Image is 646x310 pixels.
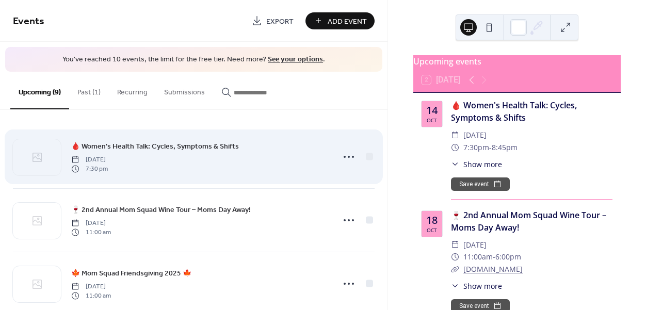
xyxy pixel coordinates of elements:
[71,291,111,301] span: 11:00 am
[13,11,44,31] span: Events
[15,55,372,65] span: You've reached 10 events, the limit for the free tier. Need more? .
[463,239,487,251] span: [DATE]
[451,281,459,291] div: ​
[156,72,213,108] button: Submissions
[463,129,487,141] span: [DATE]
[268,53,323,67] a: See your options
[426,215,438,225] div: 18
[492,141,518,154] span: 8:45pm
[463,141,489,154] span: 7:30pm
[463,281,502,291] span: Show more
[71,165,108,174] span: 7:30 pm
[427,118,437,123] div: Oct
[451,239,459,251] div: ​
[426,105,438,116] div: 14
[451,159,502,170] button: ​Show more
[69,72,109,108] button: Past (1)
[451,159,459,170] div: ​
[71,228,111,237] span: 11:00 am
[266,16,294,27] span: Export
[463,251,493,263] span: 11:00am
[71,218,111,227] span: [DATE]
[451,281,502,291] button: ​Show more
[495,251,521,263] span: 6:00pm
[10,72,69,109] button: Upcoming (9)
[451,129,459,141] div: ​
[451,251,459,263] div: ​
[489,141,492,154] span: -
[71,282,111,291] span: [DATE]
[463,159,502,170] span: Show more
[71,268,191,279] span: 🍁 Mom Squad Friendsgiving 2025 🍁
[109,72,156,108] button: Recurring
[71,141,239,152] span: 🩸 Women's Health Talk: Cycles, Symptoms & Shifts
[451,209,606,233] a: 🍷 2nd Annual Mom Squad Wine Tour – Moms Day Away!
[493,251,495,263] span: -
[463,264,523,274] a: [DOMAIN_NAME]
[71,267,191,279] a: 🍁 Mom Squad Friendsgiving 2025 🍁
[413,55,621,68] div: Upcoming events
[71,204,251,215] span: 🍷 2nd Annual Mom Squad Wine Tour – Moms Day Away!
[71,204,251,216] a: 🍷 2nd Annual Mom Squad Wine Tour – Moms Day Away!
[451,141,459,154] div: ​
[71,140,239,152] a: 🩸 Women's Health Talk: Cycles, Symptoms & Shifts
[244,12,301,29] a: Export
[451,263,459,275] div: ​
[451,177,510,191] button: Save event
[451,99,612,124] div: 🩸 Women's Health Talk: Cycles, Symptoms & Shifts
[71,155,108,164] span: [DATE]
[427,227,437,233] div: Oct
